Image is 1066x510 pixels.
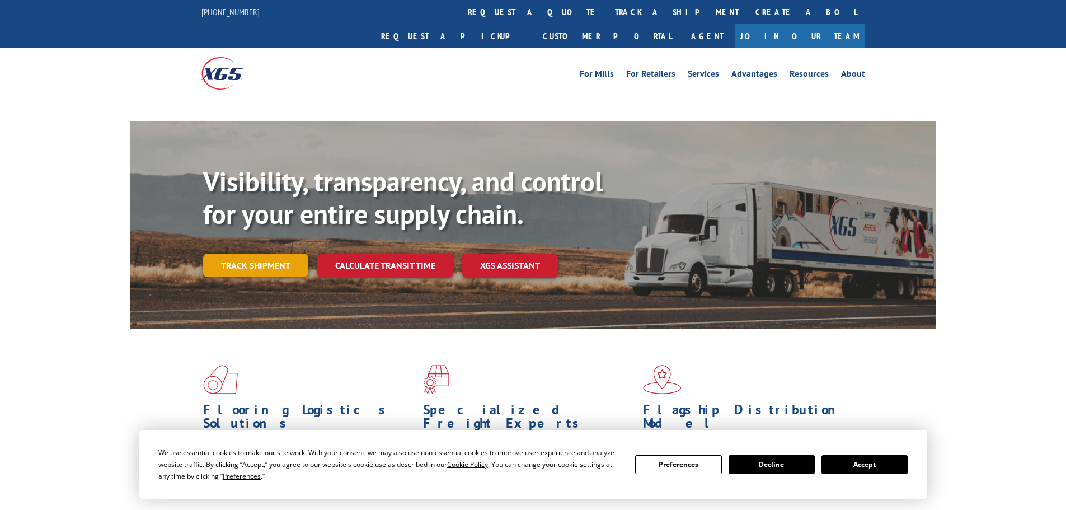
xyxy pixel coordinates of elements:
[580,69,614,82] a: For Mills
[317,254,453,278] a: Calculate transit time
[735,24,865,48] a: Join Our Team
[223,471,261,481] span: Preferences
[201,6,260,17] a: [PHONE_NUMBER]
[841,69,865,82] a: About
[626,69,675,82] a: For Retailers
[423,403,635,436] h1: Specialized Freight Experts
[203,254,308,277] a: Track shipment
[680,24,735,48] a: Agent
[462,254,558,278] a: XGS ASSISTANT
[635,455,721,474] button: Preferences
[688,69,719,82] a: Services
[158,447,622,482] div: We use essential cookies to make our site work. With your consent, we may also use non-essential ...
[203,403,415,436] h1: Flooring Logistics Solutions
[447,460,488,469] span: Cookie Policy
[821,455,908,474] button: Accept
[643,365,682,394] img: xgs-icon-flagship-distribution-model-red
[423,365,449,394] img: xgs-icon-focused-on-flooring-red
[139,430,927,499] div: Cookie Consent Prompt
[790,69,829,82] a: Resources
[731,69,777,82] a: Advantages
[373,24,534,48] a: Request a pickup
[203,365,238,394] img: xgs-icon-total-supply-chain-intelligence-red
[643,403,854,436] h1: Flagship Distribution Model
[534,24,680,48] a: Customer Portal
[203,164,603,231] b: Visibility, transparency, and control for your entire supply chain.
[729,455,815,474] button: Decline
